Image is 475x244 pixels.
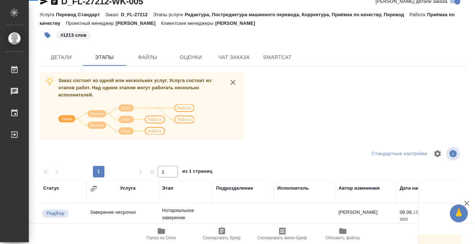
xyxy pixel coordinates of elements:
p: [PERSON_NAME] [116,21,161,26]
p: Услуга [40,12,56,17]
p: Заказ: [105,12,121,17]
p: Проектный менеджер [66,21,116,26]
span: Скопировать мини-бриф [257,235,307,240]
span: Этапы [87,53,122,62]
span: Обновить файлы [325,235,360,240]
div: Статус [43,185,59,192]
p: 16:01 [413,209,425,215]
button: Добавить тэг [40,27,55,43]
p: Работа [409,12,427,17]
button: Скопировать мини-бриф [252,224,313,244]
p: [PERSON_NAME] [215,21,261,26]
td: [PERSON_NAME] [335,205,396,230]
span: Заказ состоит из одной или нескольких услуг. Услуга состоит из этапов работ. Над одним этапом мог... [58,78,211,98]
span: Посмотреть информацию [446,147,461,161]
span: Скопировать бриф [203,235,241,240]
p: Перевод Стандарт [56,12,105,17]
div: Автор изменения [339,185,380,192]
p: Подбор [46,210,64,217]
p: Этапы услуги [153,12,185,17]
div: Этап [162,185,173,192]
p: Клиентские менеджеры [161,21,215,26]
button: Сгруппировать [90,185,97,192]
span: Чат заказа [217,53,251,62]
div: Подразделение [216,185,253,192]
div: Исполнитель [277,185,309,192]
button: Обновить файлы [313,224,373,244]
p: 2025 [400,216,439,223]
span: Оценки [174,53,208,62]
span: 1213 слов [55,32,91,38]
div: split button [370,148,429,159]
span: Файлы [130,53,165,62]
p: #1213 слов [61,32,86,39]
div: Дата начала [400,185,429,192]
td: Заверение несрочно [86,205,158,230]
span: 🙏 [453,206,465,221]
span: Папка на Drive [147,235,176,240]
span: из 1 страниц [182,167,212,177]
p: Редактура, Постредактура машинного перевода, Корректура, Приёмка по качеству, Перевод [185,12,409,17]
span: Детали [44,53,79,62]
button: Скопировать бриф [192,224,252,244]
button: 🙏 [450,204,468,222]
button: Папка на Drive [131,224,192,244]
button: close [228,77,238,88]
span: Настроить таблицу [429,145,446,162]
p: D_FL-27212 [121,12,153,17]
p: 08.08, [400,209,413,215]
div: Услуга [120,185,135,192]
span: SmartCat [260,53,295,62]
p: Нотариальное заверение подлинности по... [162,207,209,229]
